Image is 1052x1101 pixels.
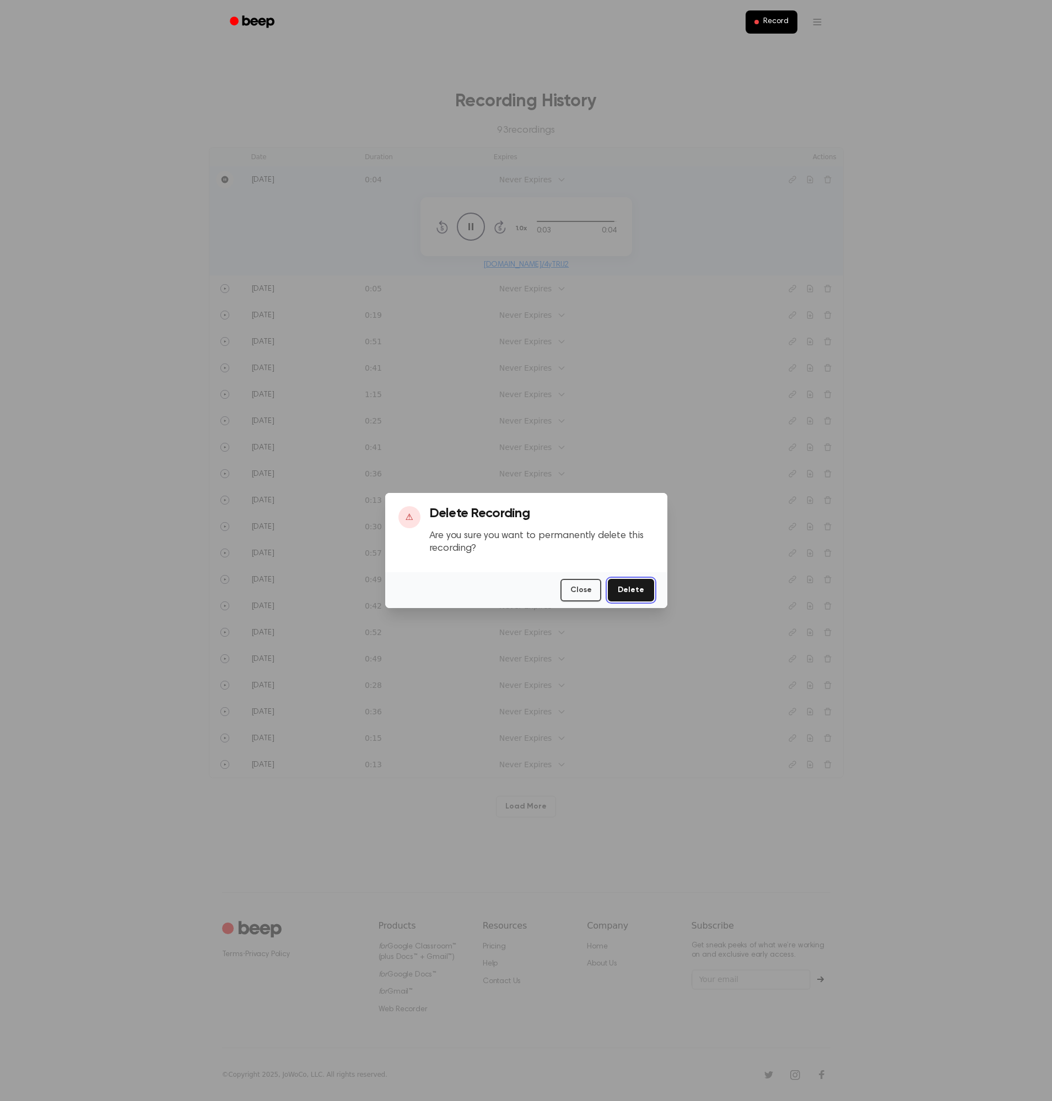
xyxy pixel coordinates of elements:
h3: Delete Recording [429,506,654,521]
button: Delete [608,579,654,601]
p: Are you sure you want to permanently delete this recording? [429,530,654,555]
a: Beep [222,12,284,33]
button: Open menu [804,9,830,35]
button: Record [746,10,797,34]
button: Close [560,579,601,601]
span: Record [763,17,788,27]
div: ⚠ [398,506,420,528]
